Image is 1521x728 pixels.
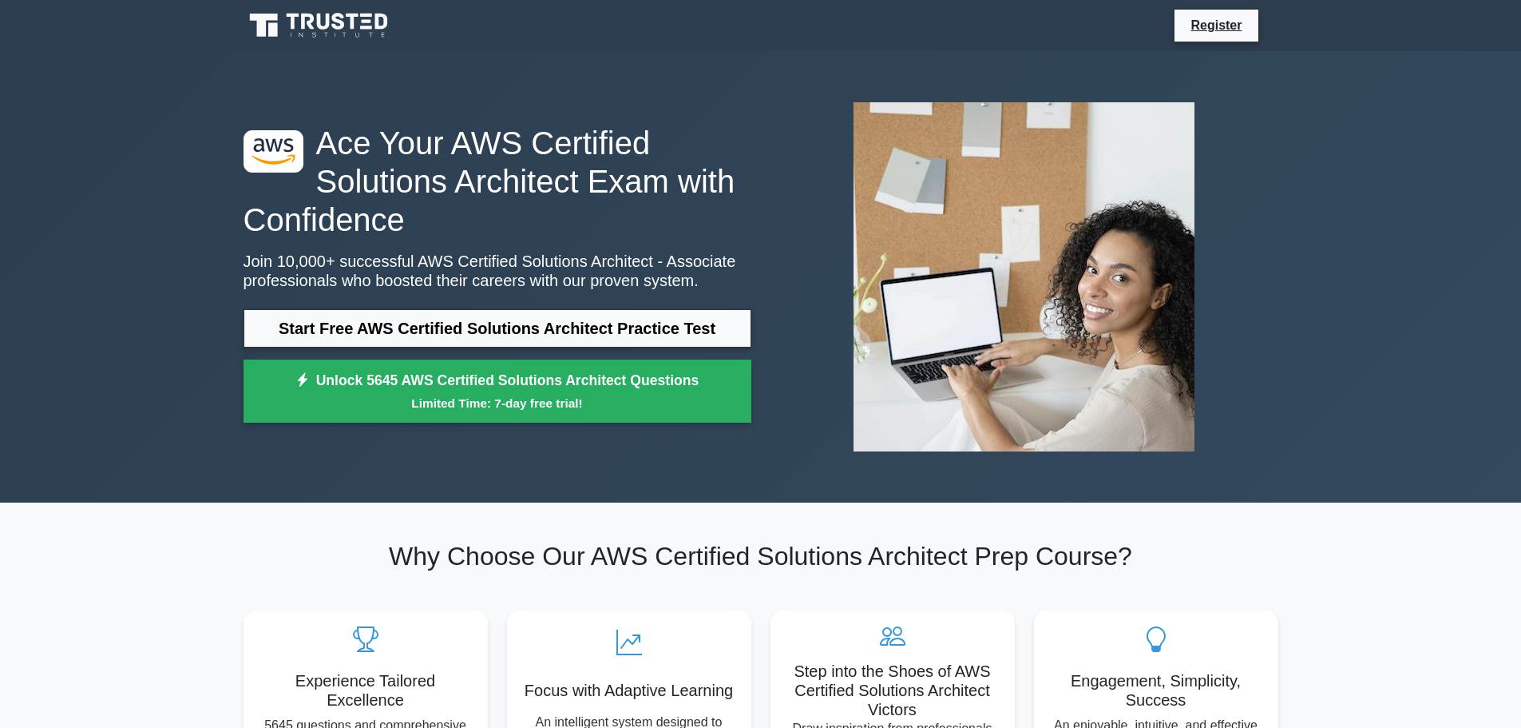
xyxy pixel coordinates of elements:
[263,394,731,412] small: Limited Time: 7-day free trial!
[256,671,475,710] h5: Experience Tailored Excellence
[244,124,751,239] h1: Ace Your AWS Certified Solutions Architect Exam with Confidence
[520,681,739,700] h5: Focus with Adaptive Learning
[244,360,751,424] a: Unlock 5645 AWS Certified Solutions Architect QuestionsLimited Time: 7-day free trial!
[1181,15,1251,35] a: Register
[244,541,1278,571] h2: Why Choose Our AWS Certified Solutions Architect Prep Course?
[244,252,751,290] p: Join 10,000+ successful AWS Certified Solutions Architect - Associate professionals who boosted t...
[783,662,1002,719] h5: Step into the Shoes of AWS Certified Solutions Architect Victors
[1047,671,1266,710] h5: Engagement, Simplicity, Success
[244,309,751,348] a: Start Free AWS Certified Solutions Architect Practice Test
